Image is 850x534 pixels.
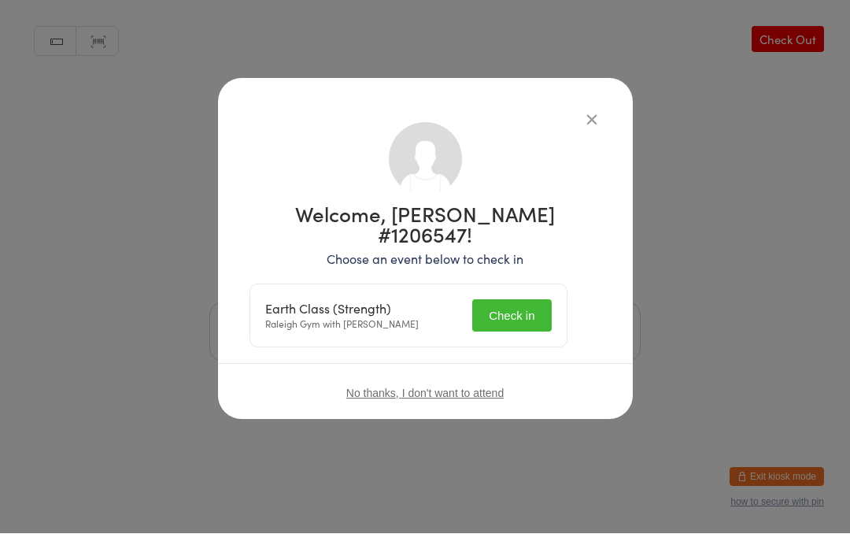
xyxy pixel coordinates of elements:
[472,300,551,332] button: Check in
[265,302,419,317] div: Earth Class (Strength)
[346,388,504,400] button: No thanks, I don't want to attend
[265,302,419,332] div: Raleigh Gym with [PERSON_NAME]
[249,204,601,245] h1: Welcome, [PERSON_NAME] #1206547!
[249,250,601,269] p: Choose an event below to check in
[389,123,462,196] img: no_photo.png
